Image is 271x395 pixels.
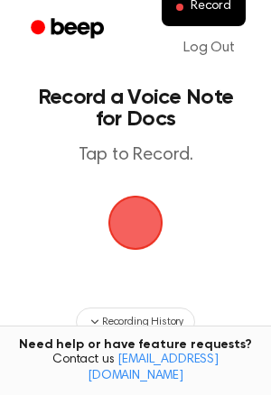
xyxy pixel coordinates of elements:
a: [EMAIL_ADDRESS][DOMAIN_NAME] [88,354,219,382]
span: Contact us [11,353,260,384]
p: Tap to Record. [33,144,238,167]
button: Recording History [76,308,195,336]
span: Recording History [102,314,183,330]
img: Beep Logo [108,196,163,250]
h1: Record a Voice Note for Docs [33,87,238,130]
a: Log Out [165,26,253,69]
a: Beep [18,12,120,47]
